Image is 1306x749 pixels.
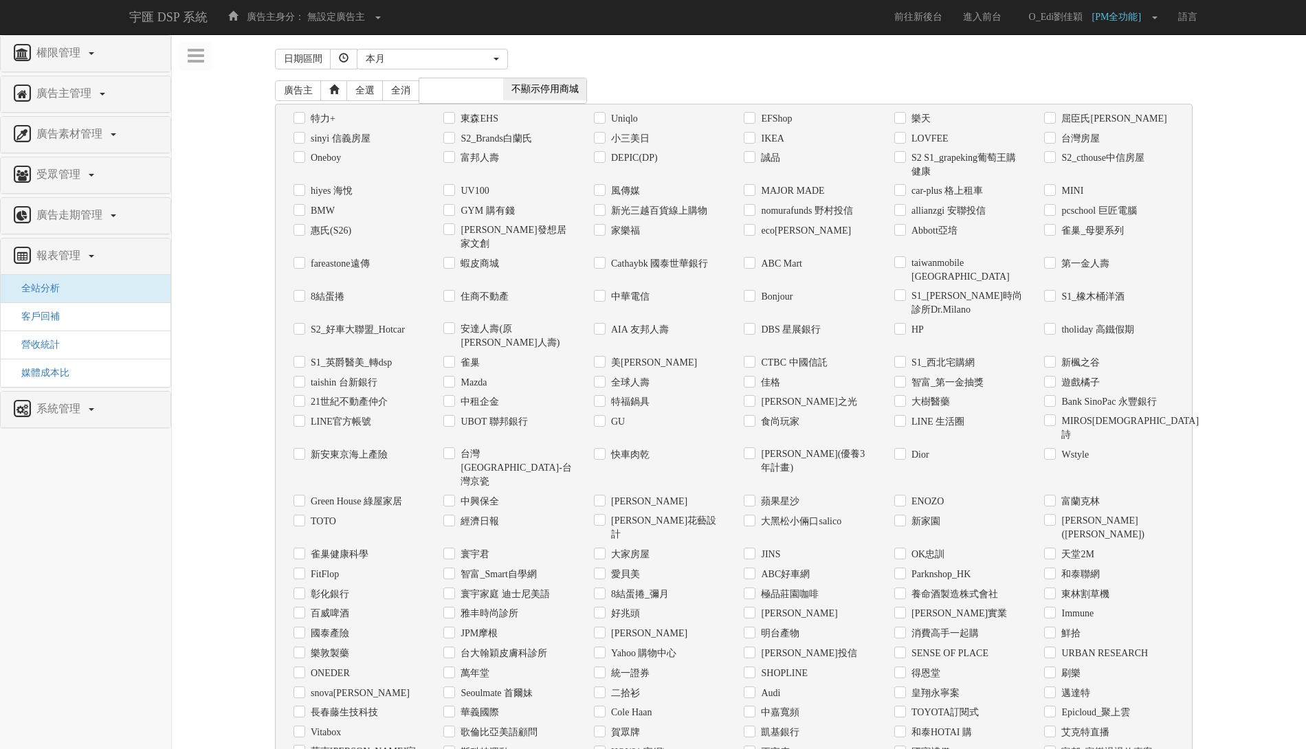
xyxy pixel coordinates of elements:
[908,395,950,409] label: 大樹醫藥
[307,112,335,126] label: 特力+
[307,257,370,271] label: fareastone遠傳
[1058,647,1148,660] label: URBAN RESEARCH
[457,515,499,528] label: 經濟日報
[1092,12,1149,22] span: [PM全功能]
[757,568,810,581] label: ABC好車網
[757,515,841,528] label: 大黑松小倆口salico
[457,726,538,739] label: 歌倫比亞美語顧問
[608,627,687,640] label: [PERSON_NAME]
[608,151,658,165] label: DEPIC(DP)
[307,415,371,429] label: LINE官方帳號
[457,184,489,198] label: UV100
[757,132,784,146] label: IKEA
[608,257,708,271] label: Cathaybk 國泰世華銀行
[457,548,489,561] label: 寰宇君
[33,168,87,180] span: 受眾管理
[908,686,960,700] label: 皇翔永寧案
[382,80,419,101] a: 全消
[908,112,931,126] label: 樂天
[1058,132,1100,146] label: 台灣房屋
[1058,395,1156,409] label: Bank SinoPac 永豐銀行
[1058,706,1130,719] label: Epicloud_聚上雲
[247,12,305,22] span: 廣告主身分：
[11,43,160,65] a: 權限管理
[307,12,365,22] span: 無設定廣告主
[457,627,498,640] label: JPM摩根
[608,686,640,700] label: 二拾衫
[608,667,650,680] label: 統一證券
[908,448,929,462] label: Dior
[908,204,986,218] label: allianzgi 安聯投信
[11,311,60,322] a: 客戶回補
[307,607,349,621] label: 百威啤酒
[33,47,87,58] span: 權限管理
[457,376,487,390] label: Mazda
[908,495,944,508] label: ENOZO
[307,686,410,700] label: snova[PERSON_NAME]
[1058,257,1109,271] label: 第一金人壽
[457,257,499,271] label: 蝦皮商城
[457,223,573,251] label: [PERSON_NAME]發想居家文創
[11,368,69,378] span: 媒體成本比
[908,184,983,198] label: car-plus 格上租車
[757,151,780,165] label: 誠品
[608,356,697,370] label: 美[PERSON_NAME]
[307,323,405,337] label: S2_好車大聯盟_Hotcar
[757,647,856,660] label: [PERSON_NAME]投信
[908,568,971,581] label: Parknshop_HK
[757,224,851,238] label: eco[PERSON_NAME]
[757,395,856,409] label: [PERSON_NAME]之光
[33,209,109,221] span: 廣告走期管理
[11,283,60,293] a: 全站分析
[307,726,341,739] label: Vitabox
[457,112,498,126] label: 東森EHS
[608,726,640,739] label: 賀眾牌
[757,323,821,337] label: DBS 星展銀行
[1058,495,1100,508] label: 富蘭克林
[608,290,650,304] label: 中華電信
[457,151,499,165] label: 富邦人壽
[908,706,979,719] label: TOYOTA訂閱式
[366,52,491,66] div: 本月
[503,78,587,100] span: 不顯示停用商城
[757,415,799,429] label: 食尚玩家
[608,548,650,561] label: 大家房屋
[307,395,388,409] label: 21世紀不動產仲介
[757,588,819,601] label: 極品莊園咖啡
[908,256,1024,284] label: taiwanmobile [GEOGRAPHIC_DATA]
[608,415,625,429] label: GU
[1058,224,1124,238] label: 雀巢_母嬰系列
[11,205,160,227] a: 廣告走期管理
[307,588,349,601] label: 彰化銀行
[11,164,160,186] a: 受眾管理
[757,356,827,370] label: CTBC 中國信託
[608,647,676,660] label: Yahoo 購物中心
[11,339,60,350] span: 營收統計
[457,706,499,719] label: 華義國際
[908,289,1024,317] label: S1_[PERSON_NAME]時尚診所Dr.Milano
[307,667,350,680] label: ONEDER
[757,184,824,198] label: MAJOR MADE
[307,151,341,165] label: Oneboy
[1058,151,1144,165] label: S2_cthouse中信房屋
[346,80,384,101] a: 全選
[608,323,669,337] label: AIA 友邦人壽
[908,726,972,739] label: 和泰HOTAI 購
[757,667,808,680] label: SHOPLINE
[457,647,547,660] label: 台大翰穎皮膚科診所
[1058,376,1100,390] label: 遊戲橘子
[608,514,724,541] label: [PERSON_NAME]花藝設計
[307,376,377,390] label: taishin 台新銀行
[457,447,573,489] label: 台灣[GEOGRAPHIC_DATA]-台灣京瓷
[307,132,370,146] label: sinyi 信義房屋
[307,548,368,561] label: 雀巢健康科學
[457,588,550,601] label: 寰宇家庭 迪士尼美語
[457,607,518,621] label: 雅丰時尚診所
[608,224,640,238] label: 家樂福
[1022,12,1090,22] span: O_Edi劉佳穎
[908,647,988,660] label: SENSE ОF PLACE
[908,607,1007,621] label: [PERSON_NAME]實業
[33,87,98,99] span: 廣告主管理
[33,128,109,139] span: 廣告素材管理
